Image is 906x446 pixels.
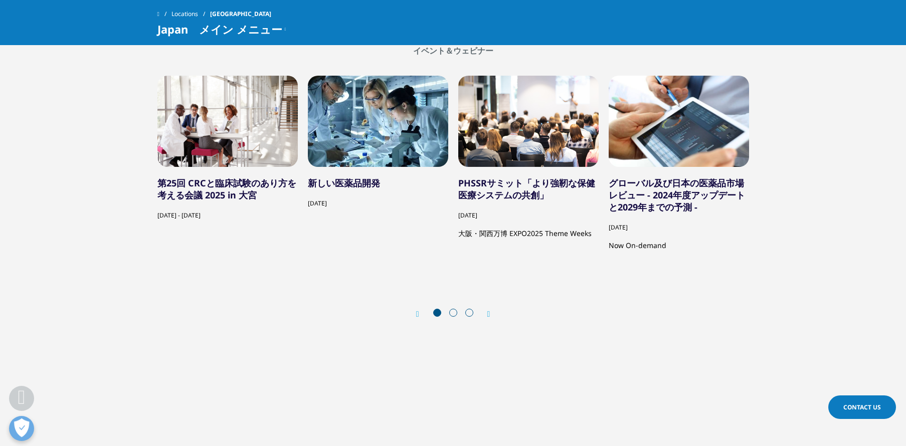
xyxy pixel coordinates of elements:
button: Open Preferences [9,416,34,441]
div: [DATE] - [DATE] [157,201,298,220]
a: Contact Us [828,395,896,419]
div: Next slide [477,309,490,319]
span: Japan メイン メニュー [157,23,282,35]
a: グローバル及び日本の医薬品市場レビュー - 2024年度アップデートと2029年までの予測 - [609,177,745,213]
div: [DATE] [609,213,749,232]
div: 2 / 11 [308,76,448,264]
h2: イベント＆ウェビナー [157,46,749,56]
div: [DATE] [458,201,599,220]
span: [GEOGRAPHIC_DATA] [210,5,271,23]
span: Contact Us [843,403,881,411]
a: 第25回 CRCと臨床試験のあり方を考える会議 2025 in 大宮 [157,177,296,201]
div: Previous slide [416,309,429,319]
div: 3 / 11 [458,76,599,264]
a: PHSSRサミット「より強靭な保健医療システムの共創」 [458,177,595,201]
div: [DATE] [308,189,448,208]
div: 1 / 11 [157,76,298,264]
a: Locations [171,5,210,23]
div: 4 / 11 [609,76,749,264]
p: Now On-demand [609,232,749,252]
a: 新しい医薬品開発 [308,177,380,189]
p: 大阪・関西万博 EXPO2025 Theme Weeks [458,220,599,240]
